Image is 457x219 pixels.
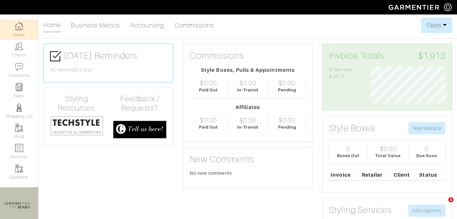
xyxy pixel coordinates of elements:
h3: New Comments [190,154,306,165]
th: Invoice [329,169,360,181]
button: New style box [409,122,445,134]
h3: [DATE] Reminders [50,50,167,62]
img: comment-icon-a0a6a9ef722e966f86d9cbdc48e553b5cf19dbc54f86b18d962a5391bc8f6eb6.png [15,63,23,71]
div: In-Transit [237,87,259,93]
th: Status [418,169,445,181]
div: $0.00 [279,79,295,87]
h3: Invoice Totals [329,50,445,61]
h4: Styling Resources: [50,94,103,113]
img: check-box-icon-36a4915ff3ba2bd8f6e4f29bc755bb66becd62c870f447fc0dd1365fcfddab58.png [50,51,61,62]
div: Boxes Out [337,153,359,159]
div: Total Value [375,153,401,159]
div: $0.00 [239,116,256,124]
a: Accounting [130,19,164,32]
h3: Styling Services [329,205,392,215]
a: Commissions [175,19,214,32]
div: $0.00 [239,79,256,87]
li: Services: $1913 [329,66,361,80]
img: orders-icon-0abe47150d42831381b5fb84f609e132dff9fe21cb692f30cb5eec754e2cba89.png [15,144,23,152]
div: In-Transit [237,124,259,130]
a: Edit options [408,205,445,217]
div: Affiliates [190,104,306,111]
button: Filters [421,18,452,33]
div: $0.00 [200,79,217,87]
th: Client [392,169,418,181]
img: feedback_requests-3821251ac2bd56c73c230f3229a5b25d6eb027adea667894f41107c140538ee0.png [113,121,166,139]
img: reminder-icon-8004d30b9f0a5d33ae49ab947aed9ed385cf756f9e5892f1edd6e32f2345188e.png [15,83,23,91]
div: No new comments [190,170,306,176]
h3: Style Boxes [329,123,375,134]
span: 1 [448,197,453,202]
div: Style Boxes, Pulls & Appointments [190,66,306,74]
div: $0.00 [200,116,217,124]
div: Pending [278,87,296,93]
div: 0 [425,145,429,153]
img: clients-icon-6bae9207a08558b7cb47a8932f037763ab4055f8c8b6bfacd5dc20c3e0201464.png [15,42,23,50]
div: $0.00 [380,145,396,153]
div: Paid Out [199,87,218,93]
th: Retailer [360,169,392,181]
a: Home [43,19,61,32]
img: garments-icon-b7da505a4dc4fd61783c78ac3ca0ef83fa9d6f193b1c9dc38574b1d14d53ca28.png [15,164,23,173]
img: dashboard-icon-dbcd8f5a0b271acd01030246c82b418ddd0df26cd7fceb0bd07c9910d44c42f6.png [15,22,23,30]
div: Due Soon [416,153,437,159]
img: techstyle-93310999766a10050dc78ceb7f971a75838126fd19372ce40ba20cdf6a89b94b.png [50,115,103,136]
img: garments-icon-b7da505a4dc4fd61783c78ac3ca0ef83fa9d6f193b1c9dc38574b1d14d53ca28.png [15,124,23,132]
a: Business Metrics [71,19,120,32]
div: Paid Out [199,124,218,130]
iframe: Intercom live chat [435,197,451,213]
img: gear-icon-white-bd11855cb880d31180b6d7d6211b90ccbf57a29d726f0c71d8c61bd08dd39cc2.png [444,3,452,11]
img: stylists-icon-eb353228a002819b7ec25b43dbf5f0378dd9e0616d9560372ff212230b889e62.png [15,104,23,112]
span: $1,913 [418,50,445,61]
h3: Commissions [190,50,244,61]
h4: Feedback / Requests? [113,94,166,113]
div: 0 [346,145,350,153]
h6: No reminders due [50,67,167,73]
div: Pending [278,124,296,130]
img: garmentier-logo-header-white-b43fb05a5012e4ada735d5af1a66efaba907eab6374d6393d1fbf88cb4ef424d.png [385,2,444,13]
div: $0.00 [279,116,295,124]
